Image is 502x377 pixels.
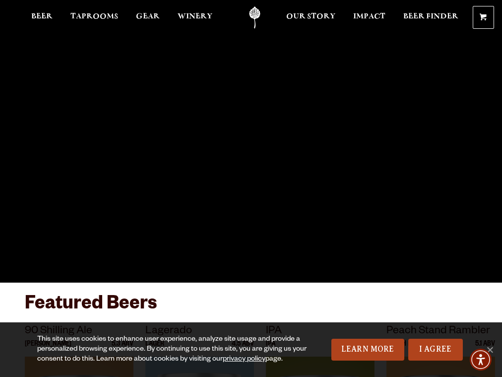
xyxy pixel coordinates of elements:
a: Taprooms [64,6,125,29]
span: Taprooms [70,12,118,20]
span: Gear [136,12,160,20]
h3: Featured Beers [25,293,477,323]
span: Winery [178,12,212,20]
div: Accessibility Menu [470,349,492,371]
a: Impact [347,6,392,29]
span: Beer Finder [403,12,458,20]
span: Impact [353,12,385,20]
span: Beer [31,12,53,20]
a: Odell Home [236,6,273,29]
span: Our Story [286,12,335,20]
a: privacy policy [223,356,265,364]
a: Gear [129,6,166,29]
a: Winery [171,6,219,29]
a: Beer Finder [397,6,465,29]
a: Learn More [331,339,404,361]
a: I Agree [408,339,463,361]
a: Our Story [280,6,342,29]
div: This site uses cookies to enhance user experience, analyze site usage and provide a personalized ... [37,335,309,365]
a: Beer [25,6,59,29]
